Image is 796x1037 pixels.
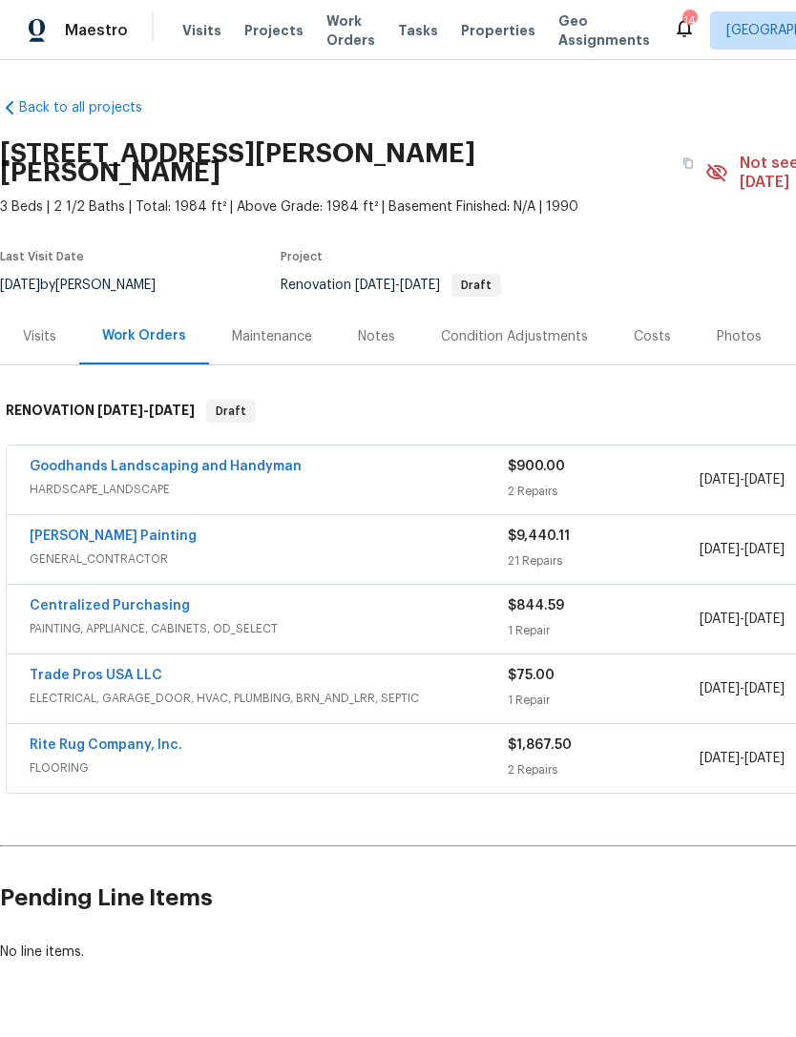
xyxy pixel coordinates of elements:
[358,327,395,346] div: Notes
[508,760,699,779] div: 2 Repairs
[102,326,186,345] div: Work Orders
[700,749,785,768] span: -
[182,21,221,40] span: Visits
[30,738,182,752] a: Rite Rug Company, Inc.
[508,738,572,752] span: $1,867.50
[671,146,705,180] button: Copy Address
[744,752,785,765] span: [DATE]
[30,619,508,638] span: PAINTING, APPLIANCE, CABINETS, OD_SELECT
[6,400,195,423] h6: RENOVATION
[700,612,740,626] span: [DATE]
[700,610,785,629] span: -
[461,21,535,40] span: Properties
[682,11,696,31] div: 14
[508,691,699,710] div: 1 Repair
[744,612,785,626] span: [DATE]
[30,460,302,473] a: Goodhands Landscaping and Handyman
[97,404,143,417] span: [DATE]
[30,599,190,612] a: Centralized Purchasing
[281,251,323,262] span: Project
[744,543,785,556] span: [DATE]
[508,482,699,501] div: 2 Repairs
[700,470,785,489] span: -
[30,529,197,543] a: [PERSON_NAME] Painting
[700,543,740,556] span: [DATE]
[700,752,740,765] span: [DATE]
[355,279,440,292] span: -
[400,279,440,292] span: [DATE]
[244,21,304,40] span: Projects
[398,24,438,37] span: Tasks
[30,669,162,682] a: Trade Pros USA LLC
[30,480,508,499] span: HARDSCAPE_LANDSCAPE
[634,327,671,346] div: Costs
[65,21,128,40] span: Maestro
[744,682,785,695] span: [DATE]
[717,327,762,346] div: Photos
[208,402,254,421] span: Draft
[355,279,395,292] span: [DATE]
[30,689,508,708] span: ELECTRICAL, GARAGE_DOOR, HVAC, PLUMBING, BRN_AND_LRR, SEPTIC
[744,473,785,487] span: [DATE]
[558,11,650,50] span: Geo Assignments
[30,550,508,569] span: GENERAL_CONTRACTOR
[97,404,195,417] span: -
[23,327,56,346] div: Visits
[453,280,499,291] span: Draft
[700,540,785,559] span: -
[508,621,699,640] div: 1 Repair
[232,327,312,346] div: Maintenance
[508,551,699,570] div: 21 Repairs
[508,460,565,473] span: $900.00
[149,404,195,417] span: [DATE]
[700,682,740,695] span: [DATE]
[281,279,501,292] span: Renovation
[30,758,508,778] span: FLOORING
[441,327,588,346] div: Condition Adjustments
[700,679,785,698] span: -
[508,529,570,543] span: $9,440.11
[700,473,740,487] span: [DATE]
[508,599,564,612] span: $844.59
[326,11,375,50] span: Work Orders
[508,669,555,682] span: $75.00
